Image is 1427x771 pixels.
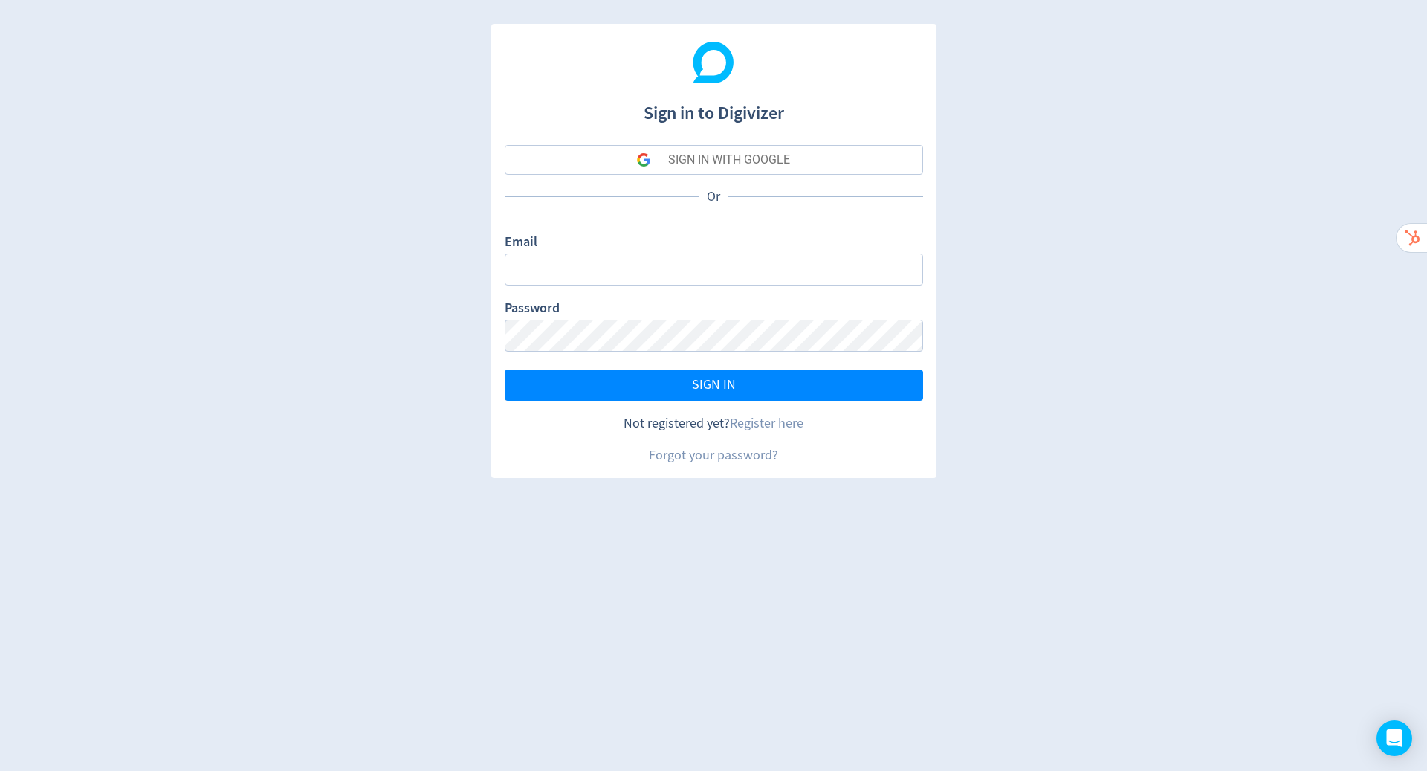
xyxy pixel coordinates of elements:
[505,414,923,433] div: Not registered yet?
[505,370,923,401] button: SIGN IN
[693,42,734,83] img: Digivizer Logo
[692,378,736,392] span: SIGN IN
[505,145,923,175] button: SIGN IN WITH GOOGLE
[699,187,728,206] p: Or
[505,233,537,254] label: Email
[668,145,790,175] div: SIGN IN WITH GOOGLE
[649,447,778,464] a: Forgot your password?
[730,415,803,432] a: Register here
[1376,720,1412,756] div: Open Intercom Messenger
[505,299,560,320] label: Password
[505,88,923,126] h1: Sign in to Digivizer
